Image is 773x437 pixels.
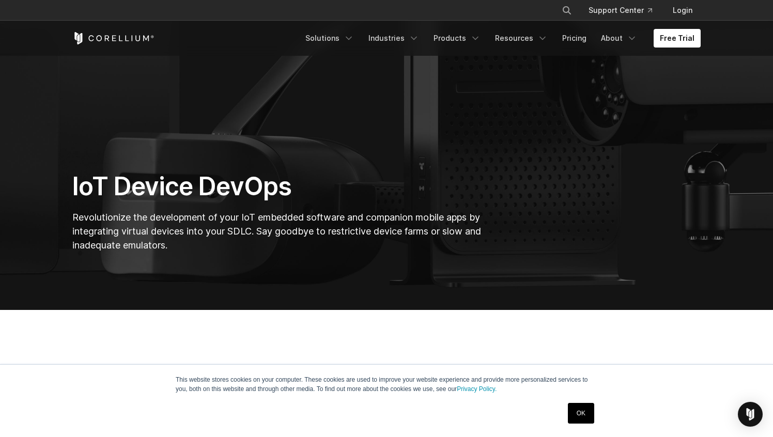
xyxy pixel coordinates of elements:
a: Solutions [299,29,360,48]
a: Support Center [580,1,660,20]
a: Products [427,29,487,48]
h1: IoT Device DevOps [72,171,484,202]
a: Pricing [556,29,593,48]
h2: We run on Arm, others don’t [72,360,484,383]
div: Open Intercom Messenger [738,402,763,427]
a: OK [568,403,594,424]
p: This website stores cookies on your computer. These cookies are used to improve your website expe... [176,375,597,394]
div: Navigation Menu [299,29,701,48]
a: About [595,29,643,48]
span: Revolutionize the development of your IoT embedded software and companion mobile apps by integrat... [72,212,481,251]
a: Privacy Policy. [457,385,497,393]
a: Resources [489,29,554,48]
a: Free Trial [654,29,701,48]
a: Corellium Home [72,32,154,44]
button: Search [558,1,576,20]
a: Login [664,1,701,20]
div: Navigation Menu [549,1,701,20]
a: Industries [362,29,425,48]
